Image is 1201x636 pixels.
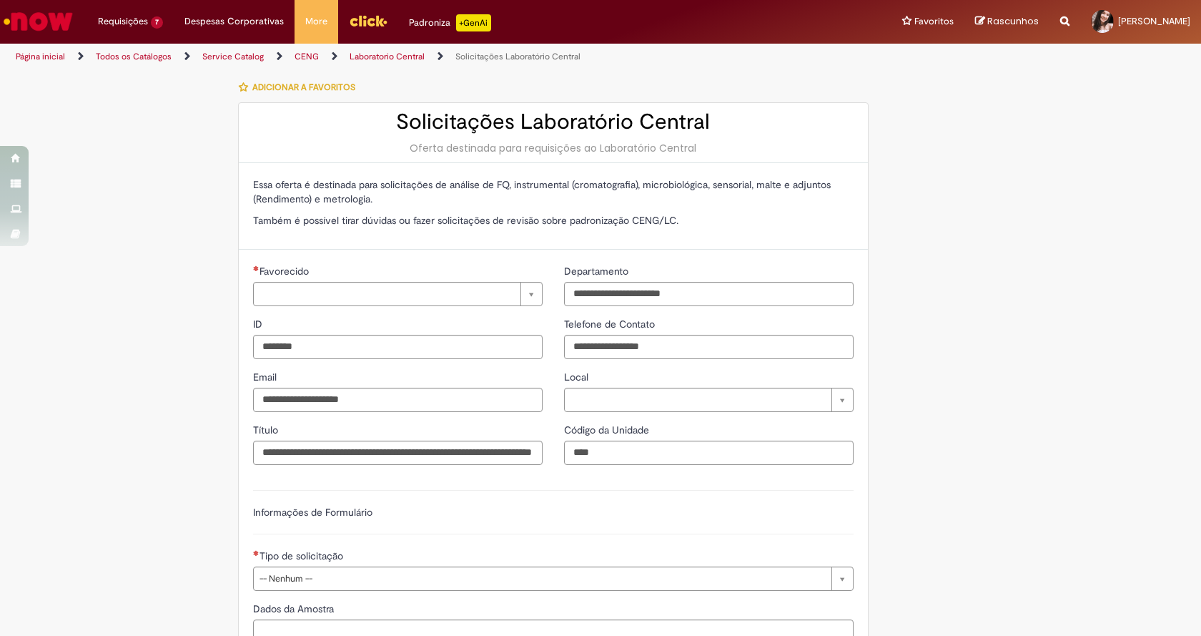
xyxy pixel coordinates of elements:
input: Código da Unidade [564,441,854,465]
img: click_logo_yellow_360x200.png [349,10,387,31]
span: Requisições [98,14,148,29]
a: Página inicial [16,51,65,62]
span: ID [253,318,265,331]
div: Oferta destinada para requisições ao Laboratório Central [253,141,854,155]
input: Telefone de Contato [564,335,854,359]
span: Email [253,371,280,383]
span: Despesas Corporativas [184,14,284,29]
a: Rascunhos [975,15,1039,29]
span: Favoritos [914,14,954,29]
input: Título [253,441,543,465]
span: Título [253,424,281,436]
input: Email [253,388,543,412]
a: Limpar campo Local [564,388,854,412]
h2: Solicitações Laboratório Central [253,110,854,134]
span: Local [564,371,591,383]
span: Necessários - Favorecido [260,265,312,278]
span: -- Nenhum -- [260,567,824,590]
p: Essa oferta é destinada para solicitações de análise de FQ, instrumental (cromatografia), microbi... [253,177,854,206]
ul: Trilhas de página [11,44,790,70]
img: ServiceNow [1,7,75,36]
a: Limpar campo Favorecido [253,282,543,306]
span: Código da Unidade [564,424,652,436]
span: 7 [151,16,163,29]
a: Laboratorio Central [350,51,425,62]
a: Service Catalog [202,51,264,62]
span: [PERSON_NAME] [1118,15,1190,27]
label: Informações de Formulário [253,506,372,519]
span: Telefone de Contato [564,318,658,331]
span: Tipo de solicitação [260,549,346,562]
a: Solicitações Laboratório Central [455,51,580,62]
p: Também é possível tirar dúvidas ou fazer solicitações de revisão sobre padronização CENG/LC. [253,213,854,228]
button: Adicionar a Favoritos [238,72,363,102]
p: +GenAi [456,14,491,31]
span: Adicionar a Favoritos [252,82,355,93]
a: CENG [295,51,319,62]
span: More [305,14,327,29]
input: ID [253,335,543,359]
span: Rascunhos [987,14,1039,28]
div: Padroniza [409,14,491,31]
input: Departamento [564,282,854,306]
span: Dados da Amostra [253,602,337,615]
a: Todos os Catálogos [96,51,172,62]
span: Necessários [253,265,260,271]
span: Necessários [253,550,260,556]
span: Departamento [564,265,631,278]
